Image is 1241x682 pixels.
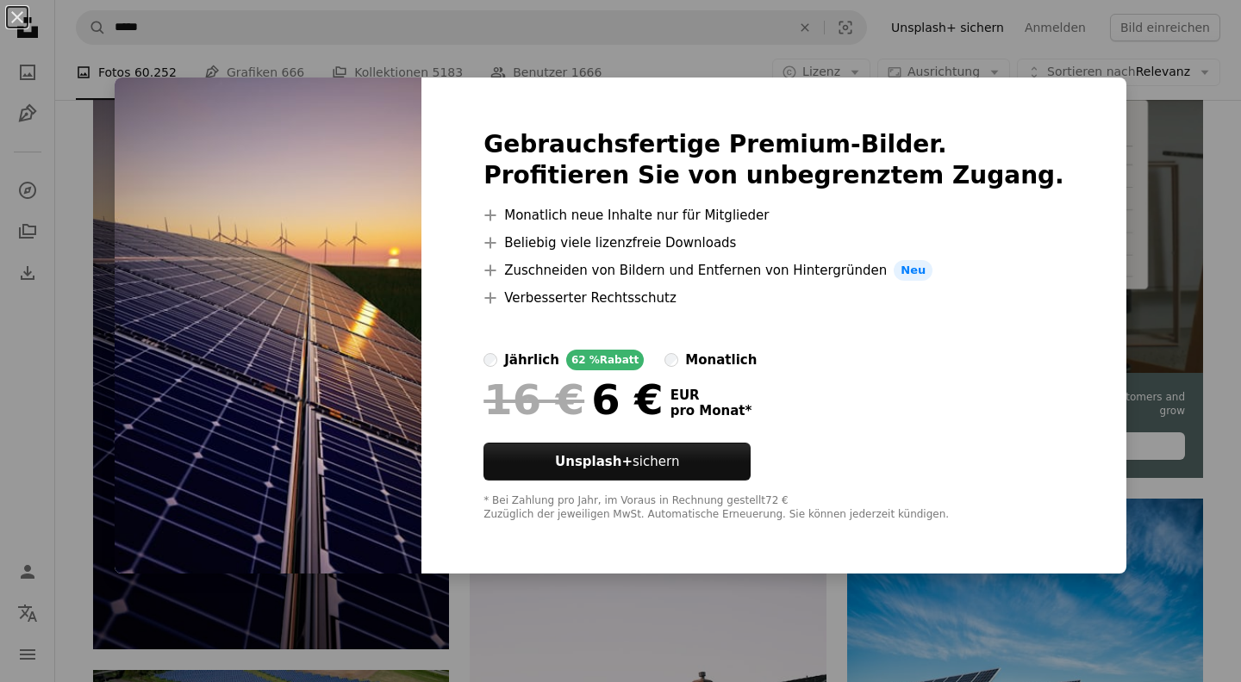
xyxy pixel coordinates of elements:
[664,353,678,367] input: monatlich
[483,494,1064,522] div: * Bei Zahlung pro Jahr, im Voraus in Rechnung gestellt 72 € Zuzüglich der jeweiligen MwSt. Automa...
[483,205,1064,226] li: Monatlich neue Inhalte nur für Mitglieder
[685,350,757,370] div: monatlich
[115,77,421,573] img: premium_photo-1679917152396-4b18accacb9d
[894,260,932,281] span: Neu
[566,350,644,370] div: 62 % Rabatt
[670,387,752,403] span: EUR
[670,403,752,418] span: pro Monat *
[555,454,633,469] strong: Unsplash+
[483,353,497,367] input: jährlich62 %Rabatt
[483,260,1064,281] li: Zuschneiden von Bildern und Entfernen von Hintergründen
[483,288,1064,308] li: Verbesserter Rechtsschutz
[483,232,1064,253] li: Beliebig viele lizenzfreie Downloads
[483,443,751,480] button: Unsplash+sichern
[483,129,1064,191] h2: Gebrauchsfertige Premium-Bilder. Profitieren Sie von unbegrenztem Zugang.
[483,377,663,422] div: 6 €
[483,377,584,422] span: 16 €
[504,350,559,370] div: jährlich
